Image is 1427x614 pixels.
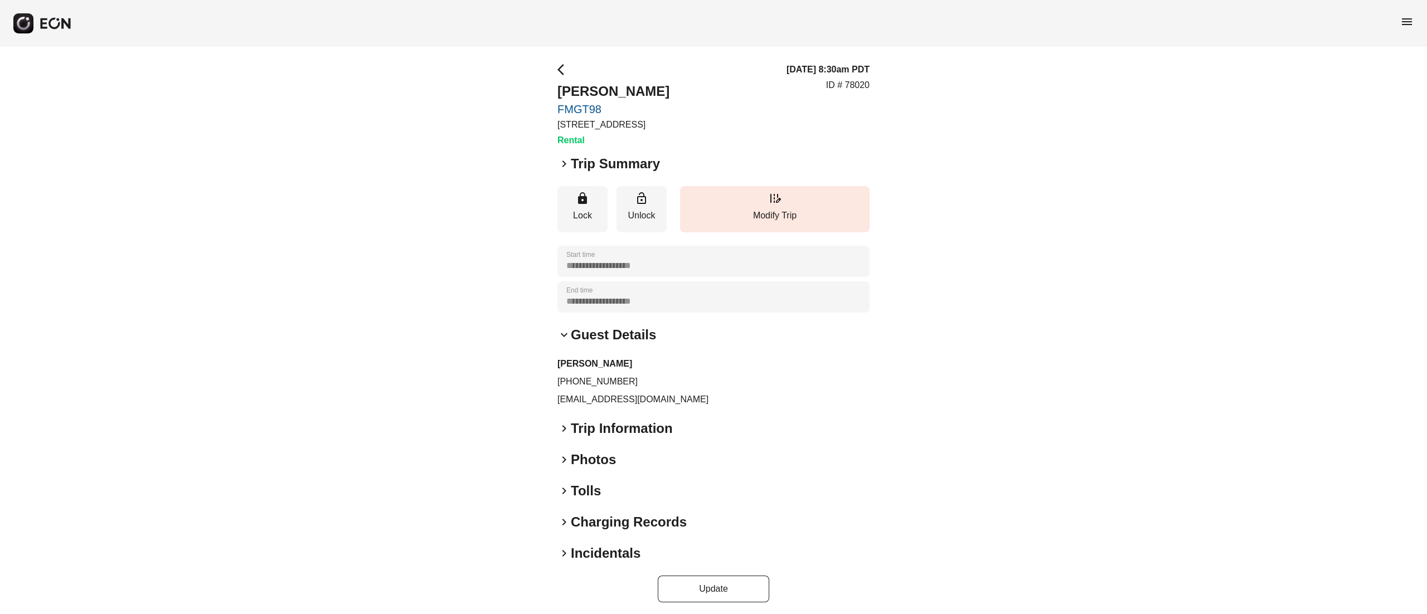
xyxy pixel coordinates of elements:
a: FMGT98 [557,103,669,116]
span: keyboard_arrow_right [557,422,571,435]
h2: Trip Information [571,420,673,437]
p: [PHONE_NUMBER] [557,375,870,388]
span: keyboard_arrow_right [557,157,571,170]
button: Modify Trip [680,186,870,232]
button: Unlock [617,186,667,232]
h2: Charging Records [571,513,687,531]
p: Lock [563,209,602,222]
p: Modify Trip [686,209,864,222]
span: keyboard_arrow_down [557,328,571,342]
button: Lock [557,186,608,232]
h3: Rental [557,134,669,147]
h3: [PERSON_NAME] [557,357,870,371]
p: Unlock [622,209,661,222]
p: [STREET_ADDRESS] [557,118,669,131]
h2: Tolls [571,482,601,500]
span: lock [576,192,589,205]
p: ID # 78020 [826,79,870,92]
h2: Photos [571,451,616,469]
h2: Incidentals [571,544,640,562]
h2: [PERSON_NAME] [557,82,669,100]
h2: Trip Summary [571,155,660,173]
h3: [DATE] 8:30am PDT [787,63,870,76]
span: keyboard_arrow_right [557,515,571,529]
span: keyboard_arrow_right [557,453,571,466]
span: lock_open [635,192,648,205]
h2: Guest Details [571,326,656,344]
span: arrow_back_ios [557,63,571,76]
span: menu [1400,15,1414,28]
button: Update [658,576,769,602]
p: [EMAIL_ADDRESS][DOMAIN_NAME] [557,393,870,406]
span: edit_road [768,192,782,205]
span: keyboard_arrow_right [557,484,571,498]
span: keyboard_arrow_right [557,547,571,560]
